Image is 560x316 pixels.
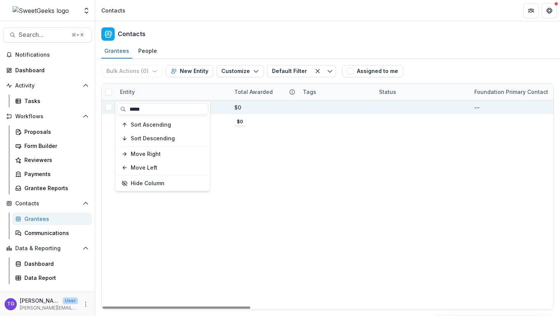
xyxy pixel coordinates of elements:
a: Grantees [101,44,132,59]
span: Search... [19,31,67,38]
p: User [62,297,78,304]
div: Dashboard [24,260,86,268]
button: Open entity switcher [81,3,92,18]
button: Open Activity [3,79,92,92]
div: Form Builder [24,142,86,150]
button: Bulk Actions (0) [101,65,163,77]
div: Total Awarded [230,88,277,96]
div: Status [374,84,470,100]
a: Dashboard [12,257,92,270]
button: Open Contacts [3,197,92,210]
button: Hide Column [117,177,208,189]
p: [PERSON_NAME] [20,297,59,305]
button: Clear filter [312,65,324,77]
div: Dashboard [15,66,86,74]
button: New Entity [166,65,213,77]
button: Customize [216,65,264,77]
button: Notifications [3,49,92,61]
button: Move Left [117,162,208,174]
div: Entity [115,84,230,100]
a: Payments [12,168,92,180]
button: Partners [523,3,539,18]
div: Total Awarded [230,84,298,100]
span: Workflows [15,113,80,120]
span: Data & Reporting [15,245,80,252]
button: Toggle menu [324,65,336,77]
div: People [135,45,160,56]
div: Communications [24,229,86,237]
a: Proposals [12,125,92,138]
button: Open Workflows [3,110,92,122]
h2: Contacts [118,30,146,38]
button: Move Right [117,148,208,160]
div: Payments [24,170,86,178]
a: Tasks [12,95,92,107]
a: Grantees [12,213,92,225]
button: Sort Ascending [117,119,208,131]
button: More [81,300,90,309]
a: Data Report [12,272,92,284]
div: Foundation Primary Contact [470,88,553,96]
button: Assigned to me [342,65,403,77]
div: Tags [298,88,321,96]
div: -- [474,103,480,111]
img: SweetGeeks logo [13,6,69,15]
a: Communications [12,227,92,239]
a: Reviewers [12,154,92,166]
div: Proposals [24,128,86,136]
a: People [135,44,160,59]
a: Form Builder [12,140,92,152]
button: Get Help [542,3,557,18]
div: Entity [115,88,139,96]
div: Tags [298,84,374,100]
span: Sort Descending [131,135,175,142]
span: Activity [15,83,80,89]
div: Grantees [101,45,132,56]
button: Sort Descending [117,132,208,145]
span: Notifications [15,52,89,58]
div: Reviewers [24,156,86,164]
button: Open Data & Reporting [3,242,92,254]
nav: breadcrumb [98,5,128,16]
p: [PERSON_NAME][EMAIL_ADDRESS][DOMAIN_NAME] [20,305,78,311]
div: Theresa Gartland [7,302,14,306]
div: $0 [234,103,241,111]
div: Contacts [101,6,125,14]
button: Search... [3,27,92,43]
div: Status [374,88,401,96]
span: Contacts [15,200,80,207]
button: Default Filter [267,65,312,77]
div: Data Report [24,274,86,282]
div: Grantees [24,215,86,223]
a: Dashboard [3,64,92,76]
span: Sort Ascending [131,122,171,128]
div: Grantee Reports [24,184,86,192]
a: Grantee Reports [12,182,92,194]
div: Tasks [24,97,86,105]
div: ⌘ + K [70,31,85,39]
